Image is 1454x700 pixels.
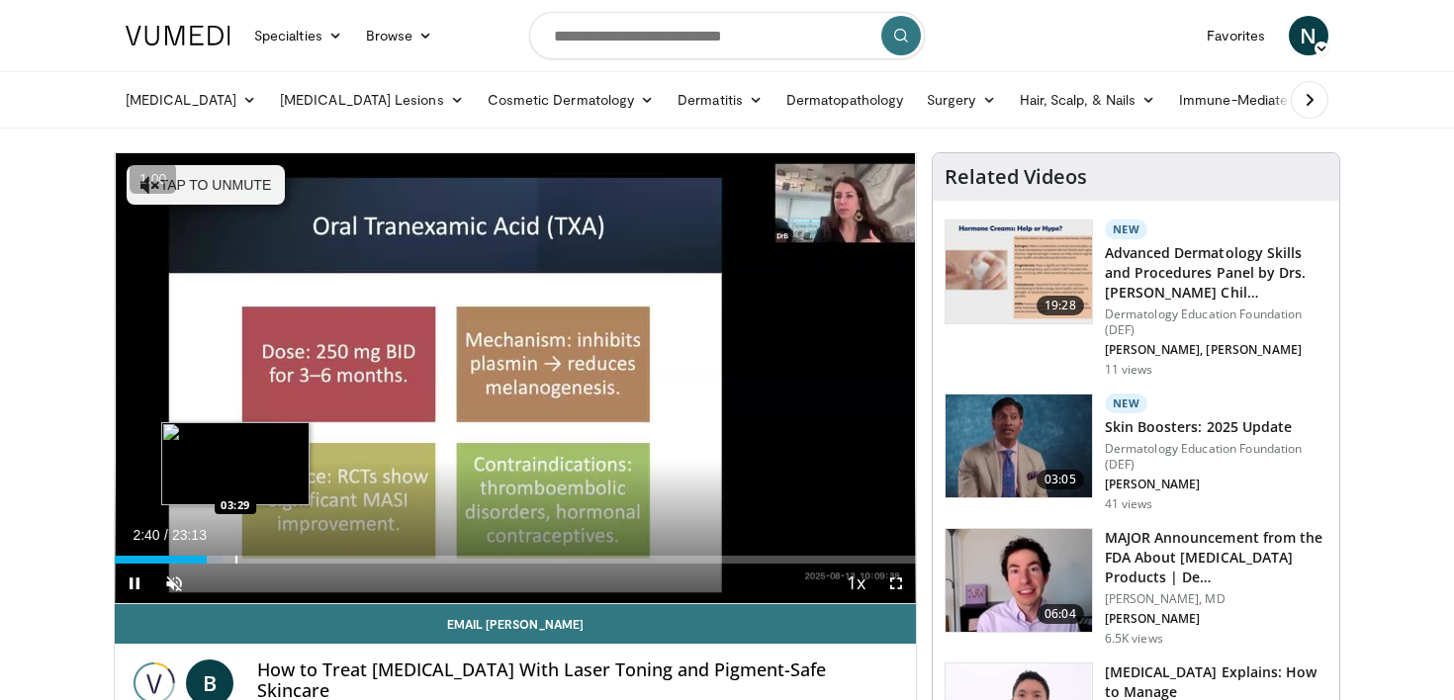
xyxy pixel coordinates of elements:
p: [PERSON_NAME], MD [1105,591,1327,607]
h3: Advanced Dermatology Skills and Procedures Panel by Drs. [PERSON_NAME] Chil… [1105,243,1327,303]
p: 11 views [1105,362,1153,378]
p: New [1105,219,1148,239]
a: 03:05 New Skin Boosters: 2025 Update Dermatology Education Foundation (DEF) [PERSON_NAME] 41 views [945,394,1327,512]
h4: Related Videos [945,165,1087,189]
span: 2:40 [133,527,159,543]
p: [PERSON_NAME], [PERSON_NAME] [1105,342,1327,358]
img: 5d8405b0-0c3f-45ed-8b2f-ed15b0244802.150x105_q85_crop-smart_upscale.jpg [946,394,1092,497]
video-js: Video Player [115,153,916,604]
a: Favorites [1195,16,1277,55]
button: Tap to unmute [127,165,285,205]
a: N [1289,16,1328,55]
p: Dermatology Education Foundation (DEF) [1105,306,1327,338]
div: Progress Bar [115,556,916,564]
a: Dermatopathology [774,80,915,120]
span: / [164,527,168,543]
a: Email [PERSON_NAME] [115,604,916,644]
p: 6.5K views [1105,631,1163,647]
a: Immune-Mediated [1167,80,1327,120]
a: Dermatitis [666,80,774,120]
button: Playback Rate [837,564,876,603]
a: Cosmetic Dermatology [476,80,666,120]
p: 41 views [1105,496,1153,512]
p: New [1105,394,1148,413]
img: image.jpeg [161,422,310,505]
a: 06:04 MAJOR Announcement from the FDA About [MEDICAL_DATA] Products | De… [PERSON_NAME], MD [PERS... [945,528,1327,647]
img: dd29cf01-09ec-4981-864e-72915a94473e.150x105_q85_crop-smart_upscale.jpg [946,220,1092,323]
button: Fullscreen [876,564,916,603]
span: 06:04 [1037,604,1084,624]
p: [PERSON_NAME] [1105,611,1327,627]
span: 19:28 [1037,296,1084,315]
a: Hair, Scalp, & Nails [1008,80,1167,120]
button: Pause [115,564,154,603]
h3: Skin Boosters: 2025 Update [1105,417,1327,437]
h3: MAJOR Announcement from the FDA About [MEDICAL_DATA] Products | De… [1105,528,1327,587]
img: VuMedi Logo [126,26,230,45]
p: [PERSON_NAME] [1105,477,1327,492]
img: b8d0b268-5ea7-42fe-a1b9-7495ab263df8.150x105_q85_crop-smart_upscale.jpg [946,529,1092,632]
span: 23:13 [172,527,207,543]
a: [MEDICAL_DATA] Lesions [268,80,476,120]
a: Surgery [915,80,1008,120]
span: 03:05 [1037,470,1084,489]
p: Dermatology Education Foundation (DEF) [1105,441,1327,473]
input: Search topics, interventions [529,12,925,59]
a: Specialties [242,16,354,55]
a: 19:28 New Advanced Dermatology Skills and Procedures Panel by Drs. [PERSON_NAME] Chil… Dermatolog... [945,219,1327,378]
button: Unmute [154,564,194,603]
a: [MEDICAL_DATA] [114,80,268,120]
a: Browse [354,16,445,55]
